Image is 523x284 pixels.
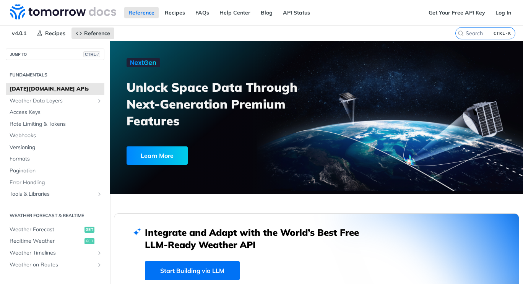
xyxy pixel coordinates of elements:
a: Error Handling [6,177,104,188]
span: get [84,227,94,233]
a: Access Keys [6,107,104,118]
span: v4.0.1 [8,28,31,39]
a: Formats [6,153,104,165]
h2: Weather Forecast & realtime [6,212,104,219]
a: Blog [257,7,277,18]
span: Versioning [10,144,102,151]
img: NextGen [127,58,160,67]
span: Webhooks [10,132,102,140]
button: Show subpages for Weather Timelines [96,250,102,256]
a: Learn More [127,146,285,165]
a: Get Your Free API Key [424,7,489,18]
span: Access Keys [10,109,102,116]
a: FAQs [191,7,213,18]
span: [DATE][DOMAIN_NAME] APIs [10,85,102,93]
a: Weather Forecastget [6,224,104,235]
svg: Search [458,30,464,36]
span: Rate Limiting & Tokens [10,120,102,128]
button: Show subpages for Weather on Routes [96,262,102,268]
a: Weather on RoutesShow subpages for Weather on Routes [6,259,104,271]
button: Show subpages for Tools & Libraries [96,191,102,197]
a: Log In [491,7,515,18]
img: Tomorrow.io Weather API Docs [10,4,116,19]
span: Error Handling [10,179,102,187]
button: JUMP TOCTRL-/ [6,49,104,60]
span: Pagination [10,167,102,175]
a: Recipes [161,7,189,18]
span: Recipes [45,30,65,37]
a: Help Center [215,7,255,18]
button: Show subpages for Weather Data Layers [96,98,102,104]
span: Tools & Libraries [10,190,94,198]
span: Reference [84,30,110,37]
h2: Fundamentals [6,71,104,78]
a: Rate Limiting & Tokens [6,118,104,130]
a: Weather Data LayersShow subpages for Weather Data Layers [6,95,104,107]
span: Weather Data Layers [10,97,94,105]
kbd: CTRL-K [492,29,513,37]
span: CTRL-/ [83,51,100,57]
a: Versioning [6,142,104,153]
span: Realtime Weather [10,237,83,245]
h3: Unlock Space Data Through Next-Generation Premium Features [127,79,325,129]
div: Learn More [127,146,188,165]
span: Formats [10,155,102,163]
a: Tools & LibrariesShow subpages for Tools & Libraries [6,188,104,200]
a: Weather TimelinesShow subpages for Weather Timelines [6,247,104,259]
a: Realtime Weatherget [6,235,104,247]
a: Start Building via LLM [145,261,240,280]
span: Weather Forecast [10,226,83,234]
h2: Integrate and Adapt with the World’s Best Free LLM-Ready Weather API [145,226,370,251]
span: Weather on Routes [10,261,94,269]
span: get [84,238,94,244]
a: Reference [71,28,114,39]
a: Reference [124,7,159,18]
a: Webhooks [6,130,104,141]
a: Pagination [6,165,104,177]
a: [DATE][DOMAIN_NAME] APIs [6,83,104,95]
a: API Status [279,7,314,18]
a: Recipes [32,28,70,39]
span: Weather Timelines [10,249,94,257]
